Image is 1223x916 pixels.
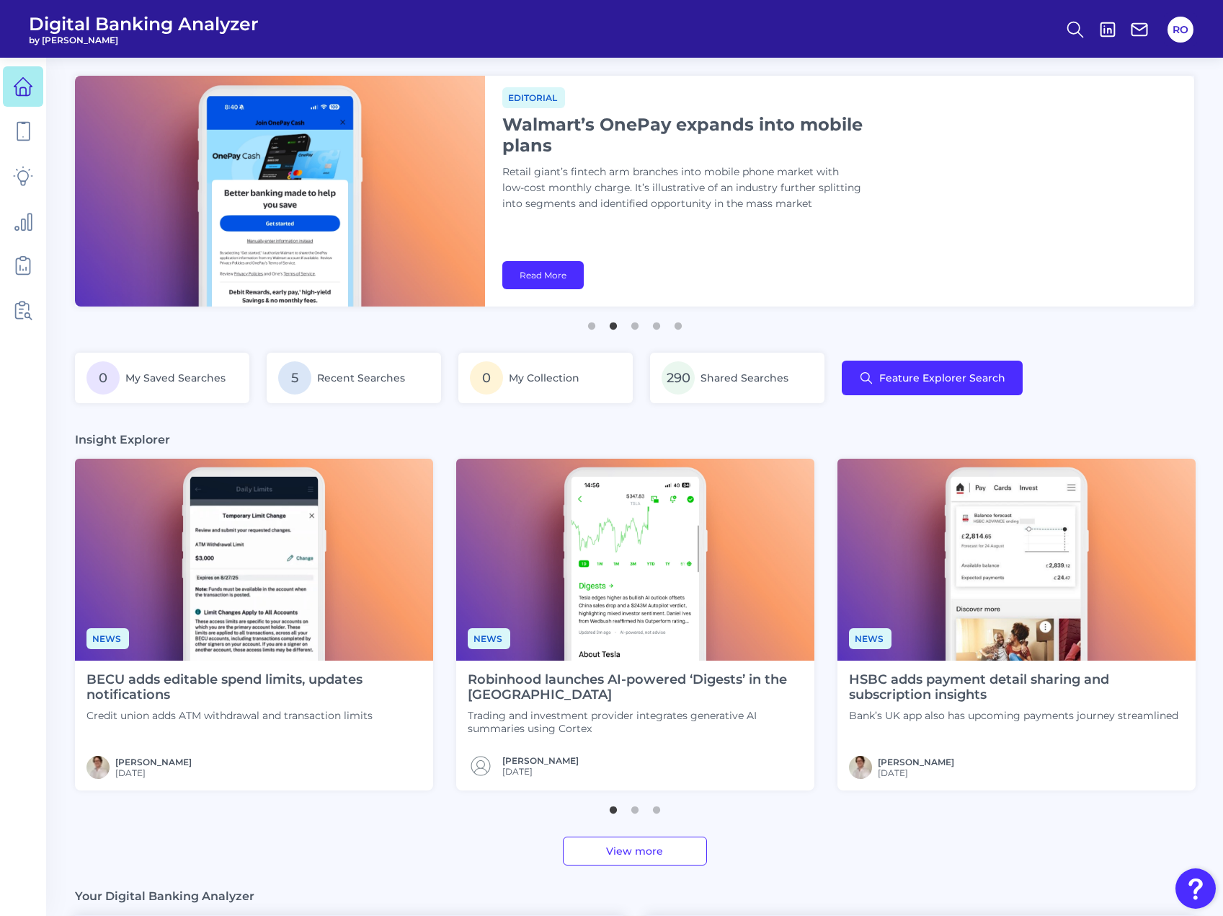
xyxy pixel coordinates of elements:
a: [PERSON_NAME] [878,757,954,767]
button: 4 [649,315,664,330]
img: bannerImg [75,76,485,307]
a: 0My Saved Searches [75,353,249,403]
h3: Insight Explorer [75,432,170,447]
button: RO [1168,17,1193,43]
a: View more [563,837,707,866]
a: News [468,631,510,645]
h1: Walmart’s OnePay expands into mobile plans [502,114,863,156]
a: News [849,631,891,645]
span: News [86,628,129,649]
a: 0My Collection [458,353,633,403]
img: News - Phone (2).png [75,459,433,661]
a: Editorial [502,90,565,104]
span: by [PERSON_NAME] [29,35,259,45]
button: 1 [584,315,599,330]
span: News [849,628,891,649]
span: My Saved Searches [125,371,226,384]
span: My Collection [509,371,579,384]
span: 0 [470,361,503,395]
h4: HSBC adds payment detail sharing and subscription insights [849,672,1184,703]
button: Open Resource Center [1175,868,1216,909]
span: [DATE] [878,767,954,778]
span: [DATE] [502,766,579,777]
span: News [468,628,510,649]
button: 3 [649,799,664,814]
span: Feature Explorer Search [879,372,1005,384]
img: News - Phone.png [837,459,1196,661]
h3: Your Digital Banking Analyzer [75,889,254,904]
a: News [86,631,129,645]
button: 2 [628,799,642,814]
button: 3 [628,315,642,330]
button: Feature Explorer Search [842,361,1023,395]
h4: Robinhood launches AI-powered ‘Digests’ in the [GEOGRAPHIC_DATA] [468,672,803,703]
p: Trading and investment provider integrates generative AI summaries using Cortex [468,709,803,735]
h4: BECU adds editable spend limits, updates notifications [86,672,422,703]
span: 0 [86,361,120,395]
span: Editorial [502,87,565,108]
a: 5Recent Searches [267,353,441,403]
p: Bank’s UK app also has upcoming payments journey streamlined [849,709,1184,722]
span: Recent Searches [317,371,405,384]
button: 2 [606,315,621,330]
span: Shared Searches [701,371,788,384]
span: Digital Banking Analyzer [29,13,259,35]
span: [DATE] [115,767,192,778]
button: 1 [606,799,621,814]
a: 290Shared Searches [650,353,824,403]
span: 5 [278,361,311,395]
img: MIchael McCaw [849,756,872,779]
img: News - Phone (1).png [456,459,814,661]
img: MIchael McCaw [86,756,110,779]
span: 290 [662,361,695,395]
a: [PERSON_NAME] [502,755,579,766]
a: [PERSON_NAME] [115,757,192,767]
a: Read More [502,261,584,289]
p: Retail giant’s fintech arm branches into mobile phone market with low-cost monthly charge. It’s i... [502,164,863,212]
p: Credit union adds ATM withdrawal and transaction limits [86,709,422,722]
button: 5 [671,315,685,330]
